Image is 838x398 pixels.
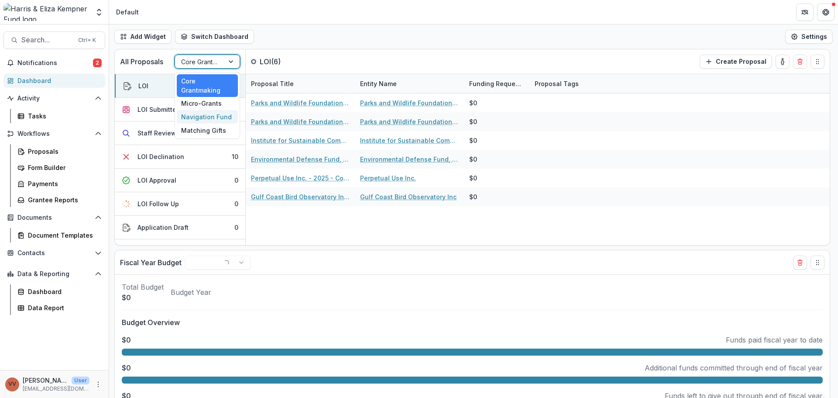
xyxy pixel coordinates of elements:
div: Proposal Title [246,79,299,88]
button: toggle-assigned-to-me [776,55,790,69]
div: $0 [469,155,477,164]
a: Payments [14,177,105,191]
div: Dashboard [28,287,98,296]
span: Activity [17,95,91,102]
div: $0 [469,173,477,183]
div: Form Builder [28,163,98,172]
a: Parks and Wildlife Foundation of [US_STATE], Inc. (TPWF) - 2025 - Letter of Interest 2025 [251,117,350,126]
div: Tasks [28,111,98,121]
a: Environmental Defense Fund, Inc. - 2025 - Core Grant Request [251,155,350,164]
button: Switch Dashboard [175,30,254,44]
div: Matching Gifts [177,124,238,137]
p: User [72,377,89,384]
div: Payments [28,179,98,188]
button: Drag [811,256,824,270]
button: Open entity switcher [93,3,105,21]
a: Environmental Defense Fund, Inc. [360,155,459,164]
a: Dashboard [14,284,105,299]
div: 0 [234,223,238,232]
button: Delete card [793,256,807,270]
div: 10 [232,152,238,161]
a: Parks and Wildlife Foundation of [US_STATE], Inc. (TPWF) [360,98,459,107]
div: Micro-Grants [177,97,238,111]
button: Get Help [817,3,835,21]
div: Proposal Title [246,74,355,93]
div: Default [116,7,139,17]
span: 2 [93,59,102,67]
div: Entity Name [355,74,464,93]
span: Documents [17,214,91,221]
div: LOI Declination [137,152,184,161]
span: Notifications [17,59,93,67]
button: Staff Review0 [115,121,245,145]
button: Application Draft0 [115,216,245,239]
p: LOI ( 6 ) [260,56,325,67]
a: Gulf Coast Bird Observatory Inc - 2025 - Core Grant Request [251,192,350,201]
p: Budget Overview [122,317,823,328]
a: Dashboard [3,73,105,88]
div: $0 [469,98,477,107]
p: $0 [122,292,164,303]
span: Workflows [17,130,91,138]
a: Parks and Wildlife Foundation of [US_STATE], Inc. (TPWF) - 2025 - Letter of Interest 2025 [251,98,350,107]
div: Dashboard [17,76,98,85]
button: Open Data & Reporting [3,267,105,281]
div: $0 [469,117,477,126]
a: Tasks [14,109,105,123]
div: Data Report [28,303,98,312]
div: LOI Follow Up [137,199,179,208]
p: Additional funds committed through end of fiscal year [645,363,823,373]
p: Total Budget [122,282,164,292]
a: Institute for Sustainable Communities [360,136,459,145]
div: Vivian Victoria [8,381,16,387]
button: Open Documents [3,211,105,225]
div: 0 [234,176,238,185]
a: Parks and Wildlife Foundation of [US_STATE], Inc. (TPWF) [360,117,459,126]
p: [EMAIL_ADDRESS][DOMAIN_NAME] [23,385,89,393]
img: Harris & Eliza Kempner Fund logo [3,3,89,21]
nav: breadcrumb [113,6,142,18]
button: LOI Declination10 [115,145,245,169]
div: Funding Requested [464,74,529,93]
div: Core Grantmaking [177,74,238,97]
a: Gulf Coast Bird Observatory Inc [360,192,457,201]
div: Document Templates [28,231,98,240]
button: Create Proposal [700,55,772,69]
div: Grantee Reports [28,195,98,204]
button: More [93,379,103,390]
p: [PERSON_NAME] [23,376,68,385]
div: $0 [469,192,477,201]
button: Open Workflows [3,127,105,141]
button: Open Contacts [3,246,105,260]
p: $0 [122,335,131,345]
button: Notifications2 [3,56,105,70]
div: Entity Name [355,79,402,88]
div: Application Draft [137,223,189,232]
div: Funding Requested [464,79,529,88]
div: LOI Submitted [137,105,180,114]
button: Partners [796,3,814,21]
span: Contacts [17,249,91,257]
button: LOI Approval0 [115,169,245,192]
button: Open Activity [3,91,105,105]
button: Settings [785,30,833,44]
button: Delete card [793,55,807,69]
button: Search... [3,31,105,49]
p: $0 [122,363,131,373]
div: Navigation Fund [177,110,238,124]
div: LOI Approval [137,176,176,185]
button: LOI Follow Up0 [115,192,245,216]
span: Data & Reporting [17,270,91,278]
p: Funds paid fiscal year to date [726,335,823,345]
p: Fiscal Year Budget [120,257,182,268]
button: Add Widget [114,30,172,44]
p: Budget Year [171,287,211,298]
p: All Proposals [120,56,163,67]
a: Perpetual Use Inc. - 2025 - Core Grant Request [251,173,350,183]
button: LOI Submitted20 [115,98,245,121]
span: Search... [21,36,73,44]
div: Staff Review [137,128,176,138]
